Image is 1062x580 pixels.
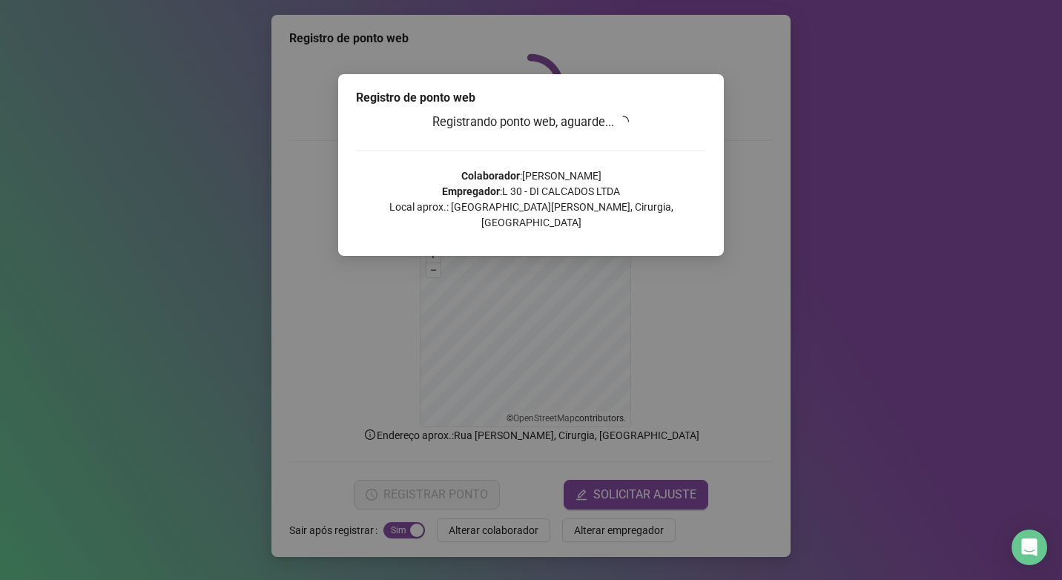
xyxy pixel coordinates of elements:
strong: Empregador [442,185,500,197]
div: Registro de ponto web [356,89,706,107]
span: loading [615,113,631,130]
p: : [PERSON_NAME] : L 30 - DI CALCADOS LTDA Local aprox.: [GEOGRAPHIC_DATA][PERSON_NAME], Cirurgia,... [356,168,706,231]
strong: Colaborador [461,170,520,182]
h3: Registrando ponto web, aguarde... [356,113,706,132]
div: Open Intercom Messenger [1012,530,1047,565]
